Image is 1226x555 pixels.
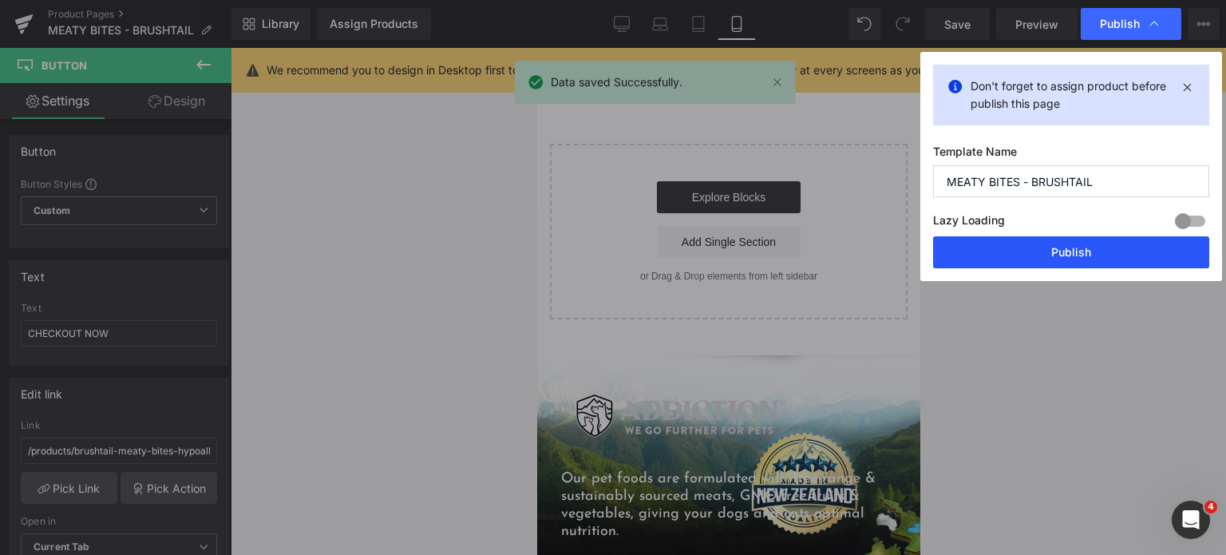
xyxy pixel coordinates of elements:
[1172,501,1210,539] iframe: Intercom live chat
[933,145,1209,165] label: Template Name
[933,236,1209,268] button: Publish
[120,133,263,165] a: Explore Blocks
[120,178,263,210] a: Add Single Section
[971,77,1172,113] p: Don't forget to assign product before publish this page
[933,210,1005,236] label: Lazy Loading
[38,223,345,234] p: or Drag & Drop elements from left sidebar
[24,424,338,491] span: Our pet foods are formulated with free-range & sustainably sourced meats, GMO-free fruits & veget...
[1100,17,1140,31] span: Publish
[1204,501,1217,513] span: 4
